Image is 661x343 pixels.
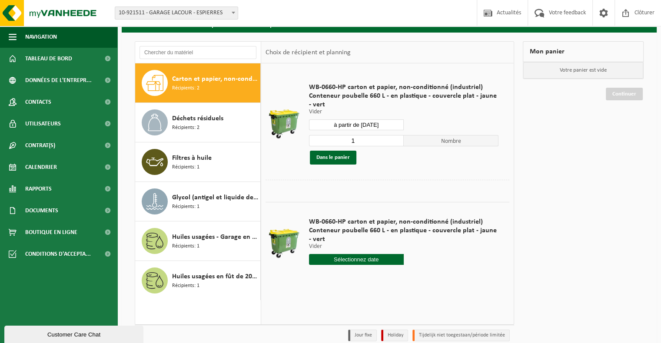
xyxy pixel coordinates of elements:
[606,88,643,100] a: Continuer
[135,261,261,300] button: Huiles usagées en fût de 200 lt Récipients: 1
[172,232,258,242] span: Huiles usagées - Garage en vrac
[135,103,261,142] button: Déchets résiduels Récipients: 2
[172,124,199,132] span: Récipients: 2
[412,330,510,341] li: Tijdelijk niet toegestaan/période limitée
[172,74,258,84] span: Carton et papier, non-conditionné (industriel)
[172,84,199,92] span: Récipients: 2
[25,221,77,243] span: Boutique en ligne
[309,83,499,92] span: WB-0660-HP carton et papier, non-conditionné (industriel)
[25,69,92,91] span: Données de l'entrepr...
[25,91,51,113] span: Contacts
[135,142,261,182] button: Filtres à huile Récipients: 1
[135,182,261,221] button: Glycol (antigel et liquide de refroidissement) in 200l Récipients: 1
[172,153,212,163] span: Filtres à huile
[523,62,643,79] p: Votre panier est vide
[115,7,238,19] span: 10-921511 - GARAGE LACOUR - ESPIERRES
[309,218,499,226] span: WB-0660-HP carton et papier, non-conditionné (industriel)
[25,178,52,200] span: Rapports
[172,163,199,171] span: Récipients: 1
[135,221,261,261] button: Huiles usagées - Garage en vrac Récipients: 1
[135,63,261,103] button: Carton et papier, non-conditionné (industriel) Récipients: 2
[115,7,238,20] span: 10-921511 - GARAGE LACOUR - ESPIERRES
[172,192,258,203] span: Glycol (antigel et liquide de refroidissement) in 200l
[348,330,377,341] li: Jour fixe
[25,113,61,135] span: Utilisateurs
[25,200,58,221] span: Documents
[25,156,57,178] span: Calendrier
[172,113,223,124] span: Déchets résiduels
[172,271,258,282] span: Huiles usagées en fût de 200 lt
[309,244,499,250] p: Vider
[309,226,499,244] span: Conteneur poubelle 660 L - en plastique - couvercle plat - jaune - vert
[25,48,72,69] span: Tableau de bord
[261,42,355,63] div: Choix de récipient et planning
[172,282,199,290] span: Récipients: 1
[25,26,57,48] span: Navigation
[523,41,644,62] div: Mon panier
[404,135,498,146] span: Nombre
[381,330,408,341] li: Holiday
[309,109,499,115] p: Vider
[309,119,404,130] input: Sélectionnez date
[25,135,55,156] span: Contrat(s)
[309,254,404,265] input: Sélectionnez date
[25,243,91,265] span: Conditions d'accepta...
[309,92,499,109] span: Conteneur poubelle 660 L - en plastique - couvercle plat - jaune - vert
[4,324,145,343] iframe: chat widget
[172,203,199,211] span: Récipients: 1
[140,46,256,59] input: Chercher du matériel
[172,242,199,251] span: Récipients: 1
[310,151,356,165] button: Dans le panier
